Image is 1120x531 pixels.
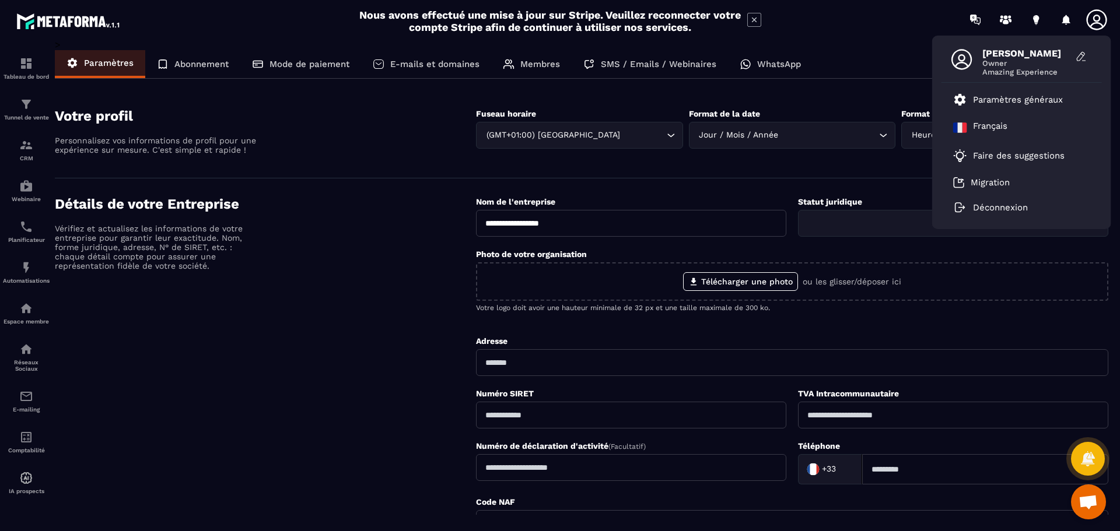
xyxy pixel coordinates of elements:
[608,442,646,451] span: (Facultatif)
[683,272,798,291] label: Télécharger une photo
[982,68,1070,76] span: Amazing Experience
[3,129,50,170] a: formationformationCRM
[798,197,862,206] label: Statut juridique
[19,301,33,315] img: automations
[19,261,33,275] img: automations
[973,94,1063,105] p: Paramètres généraux
[3,114,50,121] p: Tunnel de vente
[798,441,840,451] label: Téléphone
[55,108,476,124] h4: Votre profil
[798,210,1108,237] div: Search for option
[476,249,587,259] label: Photo de votre organisation
[3,48,50,89] a: formationformationTableau de bord
[484,129,622,142] span: (GMT+01:00) [GEOGRAPHIC_DATA]
[19,97,33,111] img: formation
[3,211,50,252] a: schedulerschedulerPlanificateur
[973,202,1028,213] p: Déconnexion
[476,197,555,206] label: Nom de l'entreprise
[798,454,862,484] div: Search for option
[909,129,979,142] span: Heure : minutes
[3,359,50,372] p: Réseaux Sociaux
[520,59,560,69] p: Membres
[757,59,801,69] p: WhatsApp
[84,58,134,68] p: Paramètres
[3,381,50,421] a: emailemailE-mailing
[822,463,836,475] span: +33
[390,59,480,69] p: E-mails et domaines
[476,304,1108,312] p: Votre logo doit avoir une hauteur minimale de 32 px et une taille maximale de 300 ko.
[3,318,50,325] p: Espace membre
[19,471,33,485] img: automations
[19,342,33,356] img: social-network
[3,406,50,413] p: E-mailing
[973,121,1007,135] p: Français
[476,336,508,346] label: Adresse
[1071,484,1106,519] a: Ouvrir le chat
[3,252,50,293] a: automationsautomationsAutomatisations
[3,237,50,243] p: Planificateur
[359,9,741,33] h2: Nous avons effectué une mise à jour sur Stripe. Veuillez reconnecter votre compte Stripe afin de ...
[3,488,50,494] p: IA prospects
[3,196,50,202] p: Webinaire
[16,10,121,31] img: logo
[55,136,259,154] p: Personnalisez vos informations de profil pour une expérience sur mesure. C'est simple et rapide !
[982,48,1070,59] span: [PERSON_NAME]
[901,109,973,118] label: Format de l’heure
[3,421,50,462] a: accountantaccountantComptabilité
[953,177,1010,188] a: Migration
[476,389,534,398] label: Numéro SIRET
[973,150,1065,161] p: Faire des suggestions
[476,497,515,507] label: Code NAF
[19,138,33,152] img: formation
[689,109,760,118] label: Format de la date
[3,277,50,284] p: Automatisations
[901,122,1108,149] div: Search for option
[3,447,50,453] p: Comptabilité
[3,73,50,80] p: Tableau de bord
[55,224,259,270] p: Vérifiez et actualisez les informations de votre entreprise pour garantir leur exactitude. Nom, f...
[3,170,50,211] a: automationsautomationsWebinaire
[982,59,1070,68] span: Owner
[689,122,896,149] div: Search for option
[19,57,33,71] img: formation
[622,129,664,142] input: Search for option
[3,293,50,333] a: automationsautomationsEspace membre
[953,93,1063,107] a: Paramètres généraux
[803,277,901,286] p: ou les glisser/déposer ici
[953,149,1076,163] a: Faire des suggestions
[19,220,33,234] img: scheduler
[476,441,646,451] label: Numéro de déclaration d'activité
[601,59,716,69] p: SMS / Emails / Webinaires
[838,460,850,478] input: Search for option
[971,177,1010,188] p: Migration
[476,109,536,118] label: Fuseau horaire
[3,155,50,161] p: CRM
[781,129,877,142] input: Search for option
[806,217,1089,230] input: Search for option
[476,122,683,149] div: Search for option
[19,179,33,193] img: automations
[3,333,50,381] a: social-networksocial-networkRéseaux Sociaux
[55,196,476,212] h4: Détails de votre Entreprise
[269,59,349,69] p: Mode de paiement
[19,389,33,403] img: email
[798,389,899,398] label: TVA Intracommunautaire
[174,59,229,69] p: Abonnement
[3,89,50,129] a: formationformationTunnel de vente
[19,430,33,444] img: accountant
[801,458,825,481] img: Country Flag
[696,129,781,142] span: Jour / Mois / Année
